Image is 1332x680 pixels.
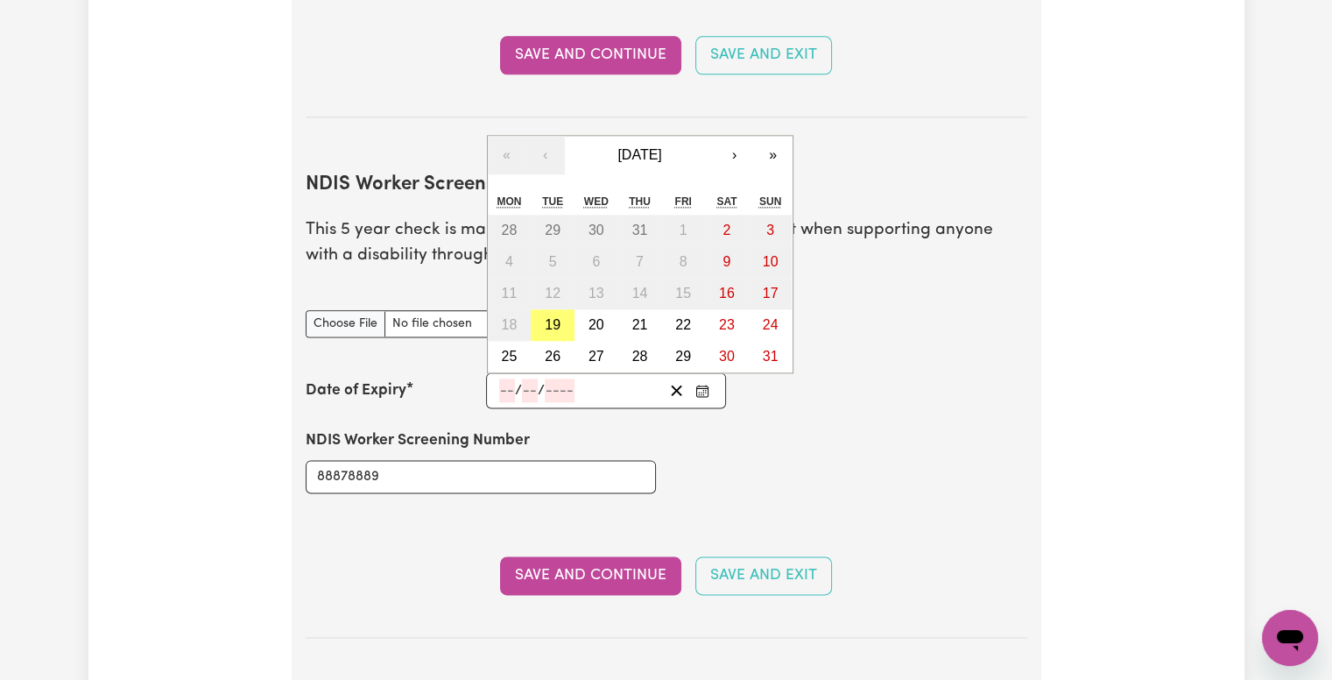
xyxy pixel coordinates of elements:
[501,349,517,364] abbr: 25 August 2025
[749,278,793,309] button: 17 August 2025
[632,349,648,364] abbr: 28 August 2025
[549,254,557,269] abbr: 5 August 2025
[306,174,1027,197] h2: NDIS Worker Screening Check
[749,309,793,341] button: 24 August 2025
[574,215,618,246] button: 30 July 2025
[705,309,749,341] button: 23 August 2025
[618,215,662,246] button: 31 July 2025
[488,215,532,246] button: 28 July 2025
[695,556,832,595] button: Save and Exit
[306,429,530,452] label: NDIS Worker Screening Number
[690,379,715,402] button: Enter the Date of Expiry of your NDIS Worker Screening Check
[501,317,517,332] abbr: 18 August 2025
[545,317,560,332] abbr: 19 August 2025
[680,223,687,237] abbr: 1 August 2025
[592,254,600,269] abbr: 6 August 2025
[763,317,779,332] abbr: 24 August 2025
[306,379,406,402] label: Date of Expiry
[661,246,705,278] button: 8 August 2025
[500,36,681,74] button: Save and Continue
[661,278,705,309] button: 15 August 2025
[306,218,1027,269] p: This 5 year check is mandatory and is an essential requirement when supporting anyone with a disa...
[588,349,604,364] abbr: 27 August 2025
[705,341,749,372] button: 30 August 2025
[545,223,560,237] abbr: 29 July 2025
[574,309,618,341] button: 20 August 2025
[661,215,705,246] button: 1 August 2025
[545,349,560,364] abbr: 26 August 2025
[588,286,604,301] abbr: 13 August 2025
[674,195,691,208] abbr: Friday
[497,195,521,208] abbr: Monday
[488,278,532,309] button: 11 August 2025
[531,341,574,372] button: 26 August 2025
[754,136,793,174] button: »
[538,383,545,399] span: /
[545,379,574,402] input: ----
[618,278,662,309] button: 14 August 2025
[505,254,513,269] abbr: 4 August 2025
[545,286,560,301] abbr: 12 August 2025
[574,341,618,372] button: 27 August 2025
[629,195,651,208] abbr: Thursday
[618,309,662,341] button: 21 August 2025
[574,278,618,309] button: 13 August 2025
[522,379,538,402] input: --
[632,317,648,332] abbr: 21 August 2025
[488,309,532,341] button: 18 August 2025
[722,254,730,269] abbr: 9 August 2025
[584,195,609,208] abbr: Wednesday
[716,195,736,208] abbr: Saturday
[632,286,648,301] abbr: 14 August 2025
[1262,610,1318,666] iframe: Button to launch messaging window
[680,254,687,269] abbr: 8 August 2025
[705,278,749,309] button: 16 August 2025
[661,341,705,372] button: 29 August 2025
[759,195,781,208] abbr: Sunday
[499,379,515,402] input: --
[588,223,604,237] abbr: 30 July 2025
[675,286,691,301] abbr: 15 August 2025
[488,246,532,278] button: 4 August 2025
[618,341,662,372] button: 28 August 2025
[618,246,662,278] button: 7 August 2025
[705,215,749,246] button: 2 August 2025
[719,286,735,301] abbr: 16 August 2025
[749,341,793,372] button: 31 August 2025
[501,286,517,301] abbr: 11 August 2025
[715,136,754,174] button: ›
[675,349,691,364] abbr: 29 August 2025
[617,147,661,162] span: [DATE]
[500,556,681,595] button: Save and Continue
[488,341,532,372] button: 25 August 2025
[705,246,749,278] button: 9 August 2025
[719,349,735,364] abbr: 30 August 2025
[766,223,774,237] abbr: 3 August 2025
[515,383,522,399] span: /
[531,246,574,278] button: 5 August 2025
[574,246,618,278] button: 6 August 2025
[501,223,517,237] abbr: 28 July 2025
[565,136,715,174] button: [DATE]
[719,317,735,332] abbr: 23 August 2025
[749,246,793,278] button: 10 August 2025
[488,136,526,174] button: «
[636,254,644,269] abbr: 7 August 2025
[588,317,604,332] abbr: 20 August 2025
[763,254,779,269] abbr: 10 August 2025
[526,136,565,174] button: ‹
[763,349,779,364] abbr: 31 August 2025
[542,195,563,208] abbr: Tuesday
[531,278,574,309] button: 12 August 2025
[531,309,574,341] button: 19 August 2025
[722,223,730,237] abbr: 2 August 2025
[531,215,574,246] button: 29 July 2025
[663,379,690,402] button: Clear date
[632,223,648,237] abbr: 31 July 2025
[661,309,705,341] button: 22 August 2025
[695,36,832,74] button: Save and Exit
[749,215,793,246] button: 3 August 2025
[675,317,691,332] abbr: 22 August 2025
[763,286,779,301] abbr: 17 August 2025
